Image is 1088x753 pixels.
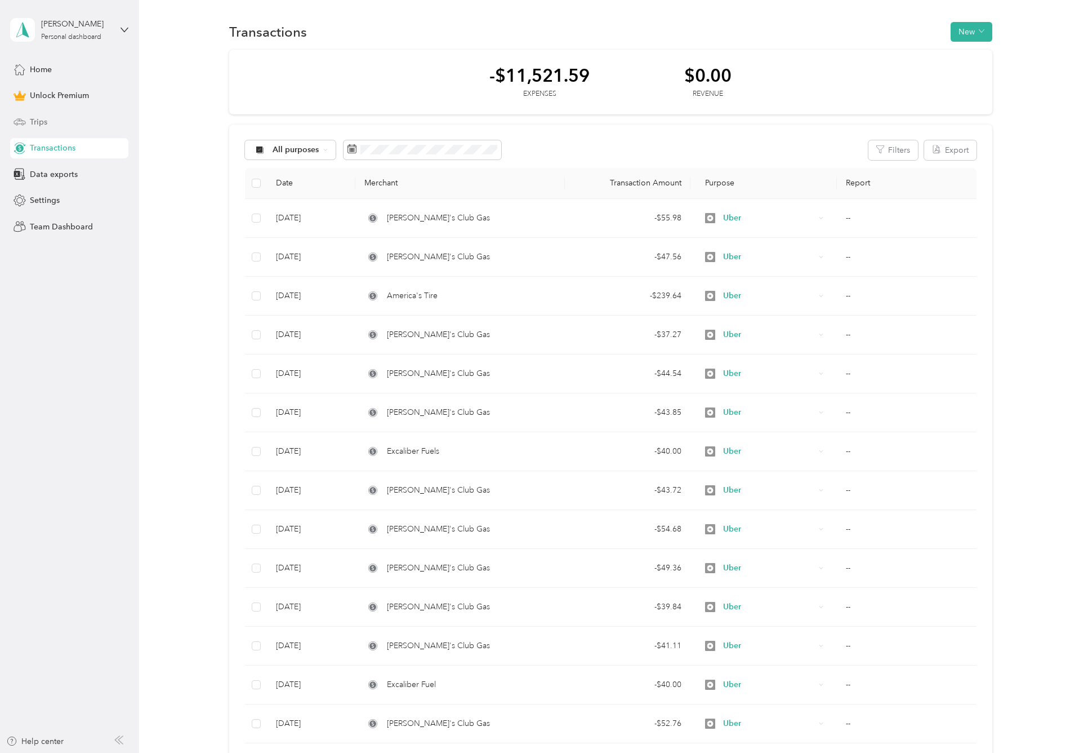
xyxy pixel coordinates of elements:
[705,680,715,690] img: Legacy Icon [Uber]
[387,601,490,613] span: [PERSON_NAME]'s Club Gas
[837,355,976,393] td: --
[387,329,490,341] span: [PERSON_NAME]'s Club Gas
[387,679,436,691] span: Excaliber Fuel
[837,471,976,510] td: --
[229,26,307,38] h1: Transactions
[267,549,355,588] td: [DATE]
[705,641,715,651] img: Legacy Icon [Uber]
[705,446,715,457] img: Legacy Icon [Uber]
[267,238,355,277] td: [DATE]
[723,484,815,497] span: Uber
[837,316,976,355] td: --
[489,65,590,85] div: -$11,521.59
[837,393,976,432] td: --
[723,251,815,263] span: Uber
[837,277,976,316] td: --
[387,484,490,497] span: [PERSON_NAME]'s Club Gas
[387,406,490,419] span: [PERSON_NAME]'s Club Gas
[574,562,681,574] div: - $49.36
[273,146,319,154] span: All purposes
[723,329,815,341] span: Uber
[837,510,976,549] td: --
[387,290,438,302] span: America's Tire
[574,445,681,458] div: - $40.00
[574,406,681,419] div: - $43.85
[705,407,715,418] img: Legacy Icon [Uber]
[267,432,355,471] td: [DATE]
[574,329,681,341] div: - $37.27
[723,679,815,691] span: Uber
[868,140,918,160] button: Filters
[705,602,715,612] img: Legacy Icon [Uber]
[705,369,715,379] img: Legacy Icon [Uber]
[951,22,992,42] button: New
[723,367,815,380] span: Uber
[574,640,681,652] div: - $41.11
[574,484,681,497] div: - $43.72
[699,178,735,188] span: Purpose
[387,562,490,574] span: [PERSON_NAME]'s Club Gas
[267,168,355,199] th: Date
[574,290,681,302] div: - $239.64
[723,717,815,730] span: Uber
[267,705,355,743] td: [DATE]
[837,432,976,471] td: --
[723,445,815,458] span: Uber
[267,627,355,666] td: [DATE]
[387,445,439,458] span: Excaliber Fuels
[387,640,490,652] span: [PERSON_NAME]'s Club Gas
[574,679,681,691] div: - $40.00
[355,168,565,199] th: Merchant
[574,601,681,613] div: - $39.84
[574,523,681,535] div: - $54.68
[267,471,355,510] td: [DATE]
[387,212,490,224] span: [PERSON_NAME]'s Club Gas
[30,142,75,154] span: Transactions
[705,485,715,495] img: Legacy Icon [Uber]
[267,355,355,393] td: [DATE]
[837,199,976,238] td: --
[574,367,681,380] div: - $44.54
[574,717,681,730] div: - $52.76
[387,717,490,730] span: [PERSON_NAME]'s Club Gas
[1025,690,1088,753] iframe: Everlance-gr Chat Button Frame
[267,666,355,705] td: [DATE]
[723,212,815,224] span: Uber
[705,524,715,534] img: Legacy Icon [Uber]
[723,640,815,652] span: Uber
[387,523,490,535] span: [PERSON_NAME]'s Club Gas
[924,140,976,160] button: Export
[267,510,355,549] td: [DATE]
[574,251,681,263] div: - $47.56
[574,212,681,224] div: - $55.98
[30,169,78,180] span: Data exports
[6,736,64,747] button: Help center
[837,627,976,666] td: --
[684,89,732,99] div: Revenue
[387,251,490,263] span: [PERSON_NAME]'s Club Gas
[837,588,976,627] td: --
[41,34,101,41] div: Personal dashboard
[837,666,976,705] td: --
[267,199,355,238] td: [DATE]
[837,705,976,743] td: --
[30,90,89,101] span: Unlock Premium
[565,168,690,199] th: Transaction Amount
[723,562,815,574] span: Uber
[30,116,47,128] span: Trips
[837,238,976,277] td: --
[705,252,715,262] img: Legacy Icon [Uber]
[267,277,355,316] td: [DATE]
[30,221,93,233] span: Team Dashboard
[705,213,715,223] img: Legacy Icon [Uber]
[489,89,590,99] div: Expenses
[723,601,815,613] span: Uber
[705,330,715,340] img: Legacy Icon [Uber]
[267,316,355,355] td: [DATE]
[684,65,732,85] div: $0.00
[723,290,815,302] span: Uber
[267,393,355,432] td: [DATE]
[30,64,52,76] span: Home
[705,719,715,729] img: Legacy Icon [Uber]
